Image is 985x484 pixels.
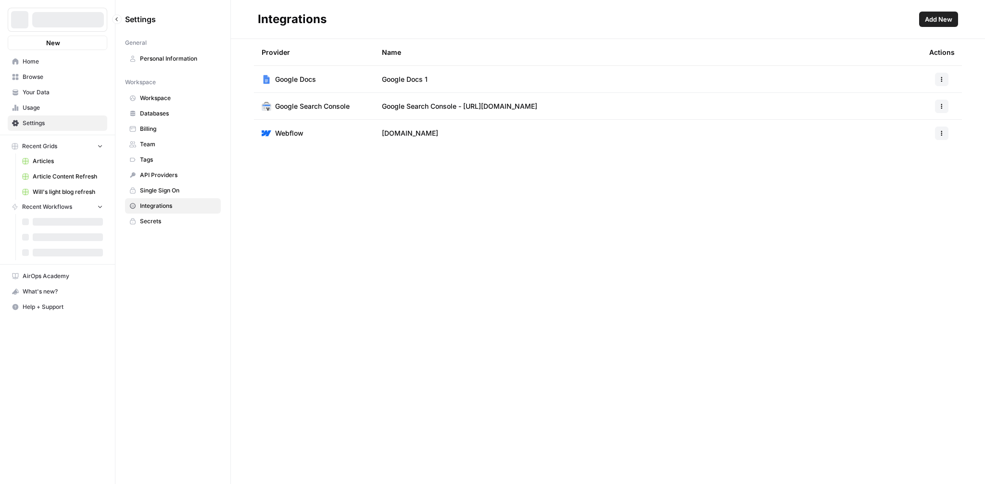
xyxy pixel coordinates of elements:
[382,102,537,111] span: Google Search Console - [URL][DOMAIN_NAME]
[125,137,221,152] a: Team
[125,90,221,106] a: Workspace
[125,78,156,87] span: Workspace
[140,202,216,210] span: Integrations
[382,128,438,138] span: [DOMAIN_NAME]
[262,128,271,138] img: Webflow
[125,106,221,121] a: Databases
[125,13,156,25] span: Settings
[125,152,221,167] a: Tags
[140,94,216,102] span: Workspace
[125,38,147,47] span: General
[382,75,428,84] span: Google Docs 1
[8,36,107,50] button: New
[275,75,316,84] span: Google Docs
[262,39,290,65] div: Provider
[8,299,107,315] button: Help + Support
[8,284,107,299] button: What's new?
[275,102,350,111] span: Google Search Console
[23,73,103,81] span: Browse
[23,119,103,127] span: Settings
[8,115,107,131] a: Settings
[8,100,107,115] a: Usage
[8,200,107,214] button: Recent Workflows
[33,172,103,181] span: Article Content Refresh
[125,121,221,137] a: Billing
[262,75,271,84] img: Google Docs
[140,140,216,149] span: Team
[125,214,221,229] a: Secrets
[23,88,103,97] span: Your Data
[919,12,958,27] button: Add New
[23,303,103,311] span: Help + Support
[929,39,955,65] div: Actions
[8,268,107,284] a: AirOps Academy
[925,14,952,24] span: Add New
[8,69,107,85] a: Browse
[258,12,327,27] div: Integrations
[18,184,107,200] a: Will's light blog refresh
[140,155,216,164] span: Tags
[22,142,57,151] span: Recent Grids
[23,272,103,280] span: AirOps Academy
[275,128,303,138] span: Webflow
[23,57,103,66] span: Home
[18,169,107,184] a: Article Content Refresh
[125,167,221,183] a: API Providers
[262,102,271,111] img: Google Search Console
[382,39,914,65] div: Name
[46,38,60,48] span: New
[125,183,221,198] a: Single Sign On
[8,139,107,153] button: Recent Grids
[140,217,216,226] span: Secrets
[125,51,221,66] a: Personal Information
[22,203,72,211] span: Recent Workflows
[140,54,216,63] span: Personal Information
[33,157,103,166] span: Articles
[23,103,103,112] span: Usage
[18,153,107,169] a: Articles
[140,171,216,179] span: API Providers
[33,188,103,196] span: Will's light blog refresh
[8,54,107,69] a: Home
[140,109,216,118] span: Databases
[140,186,216,195] span: Single Sign On
[140,125,216,133] span: Billing
[8,85,107,100] a: Your Data
[125,198,221,214] a: Integrations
